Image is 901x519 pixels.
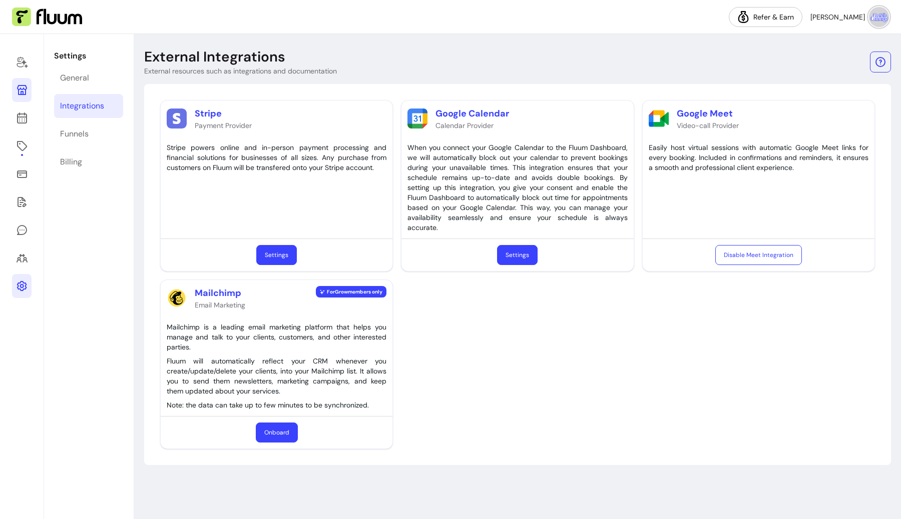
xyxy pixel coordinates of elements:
a: Forms [12,190,32,214]
p: Google Meet [677,106,739,120]
button: Onboard [256,422,298,442]
p: Settings [54,50,123,62]
span: [PERSON_NAME] [810,12,865,22]
a: My Messages [12,218,32,242]
button: avatar[PERSON_NAME] [810,7,889,27]
a: Settings [256,245,297,265]
a: Home [12,50,32,74]
div: General [60,72,89,84]
a: General [54,66,123,90]
div: Funnels [60,128,89,140]
button: Settings [497,245,538,265]
div: Billing [60,156,82,168]
a: Settings [12,274,32,298]
p: Calendar Provider [435,120,509,130]
span: For Grow members only [316,286,386,297]
a: Clients [12,246,32,270]
img: Fluum Logo [12,7,82,26]
p: External Integrations [144,48,285,66]
div: Easily host virtual sessions with automatic Google Meet links for every booking. Included in conf... [649,142,868,172]
a: Billing [54,150,123,174]
a: Refer & Earn [729,7,802,27]
a: Integrations [54,94,123,118]
p: Mailchimp is a leading email marketing platform that helps you manage and talk to your clients, c... [167,322,386,352]
a: Sales [12,162,32,186]
button: Disable Meet Integration [715,245,802,265]
a: Storefront [12,78,32,102]
p: Email Marketing [195,300,245,310]
a: Calendar [12,106,32,130]
p: Google Calendar [435,106,509,120]
p: Fluum will automatically reflect your CRM whenever you create/update/delete your clients, into yo... [167,356,386,396]
p: Note: the data can take up to few minutes to be synchronized. [167,400,386,410]
a: Funnels [54,122,123,146]
img: Stripe logo [167,108,187,128]
p: Video-call Provider [677,120,739,130]
img: Mailchimp logo [167,288,187,308]
img: Google Calendar logo [407,108,427,128]
img: avatar [869,7,889,27]
img: Google Meet logo [649,108,669,128]
div: When you connect your Google Calendar to the Fluum Dashboard, we will automatically block out you... [407,142,627,232]
div: Integrations [60,100,104,112]
p: Stripe [195,106,252,120]
p: Mailchimp [195,286,245,300]
p: Payment Provider [195,120,252,130]
a: Offerings [12,134,32,158]
p: External resources such as integrations and documentation [144,66,337,76]
div: Stripe powers online and in-person payment processing and financial solutions for businesses of a... [167,142,386,172]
